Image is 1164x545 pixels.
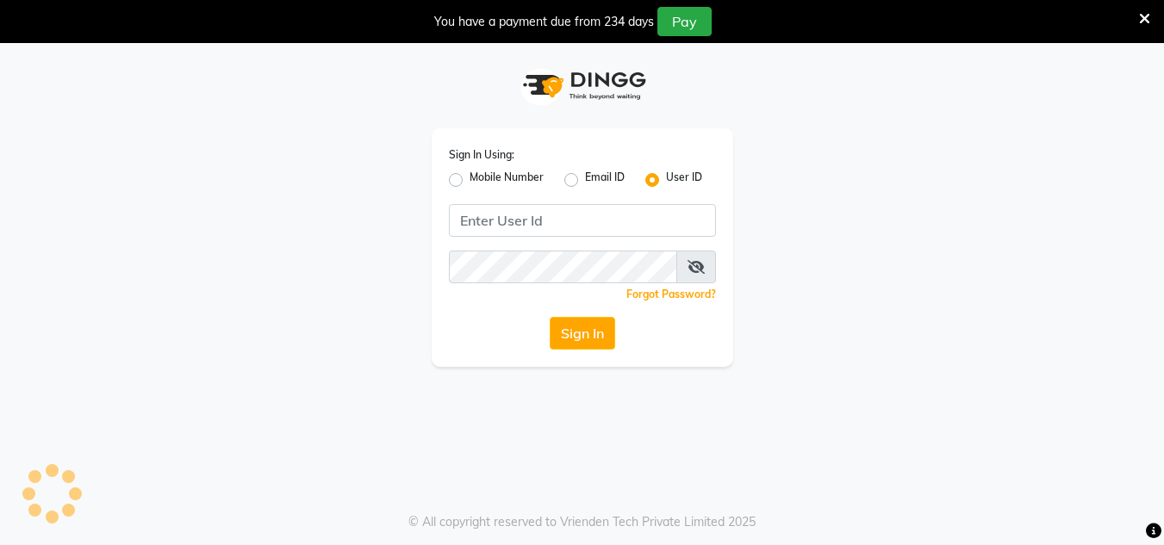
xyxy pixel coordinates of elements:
label: Sign In Using: [449,147,514,163]
div: You have a payment due from 234 days [434,13,654,31]
a: Forgot Password? [626,288,716,300]
label: Email ID [585,170,625,190]
button: Sign In [550,317,615,350]
input: Username [449,204,716,237]
input: Username [449,251,677,283]
img: logo1.svg [514,60,651,111]
button: Pay [657,7,712,36]
label: User ID [666,170,702,190]
label: Mobile Number [470,170,544,190]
